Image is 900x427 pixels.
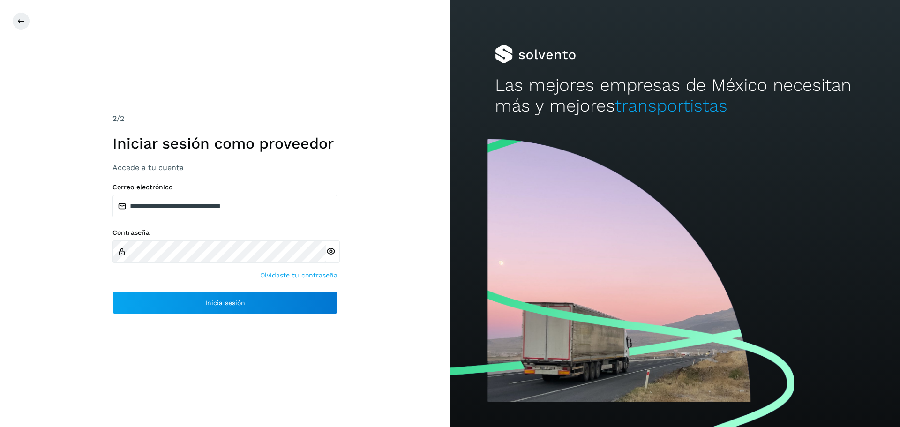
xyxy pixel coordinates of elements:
button: Inicia sesión [112,292,337,314]
h3: Accede a tu cuenta [112,163,337,172]
h2: Las mejores empresas de México necesitan más y mejores [495,75,855,117]
label: Correo electrónico [112,183,337,191]
div: /2 [112,113,337,124]
h1: Iniciar sesión como proveedor [112,135,337,152]
a: Olvidaste tu contraseña [260,270,337,280]
span: transportistas [615,96,727,116]
span: 2 [112,114,117,123]
span: Inicia sesión [205,300,245,306]
label: Contraseña [112,229,337,237]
